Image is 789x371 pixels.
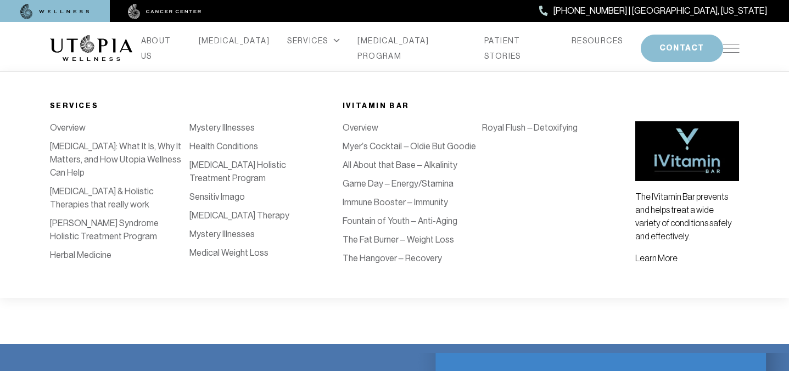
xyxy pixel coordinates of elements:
img: cancer center [128,4,202,19]
img: logo [50,35,132,61]
a: Mystery Illnesses [189,229,255,239]
div: Services [50,99,329,113]
a: [MEDICAL_DATA] Holistic Treatment Program [189,160,286,183]
a: [MEDICAL_DATA] [199,33,270,48]
a: [MEDICAL_DATA] [329,178,395,189]
span: [PHONE_NUMBER] | [GEOGRAPHIC_DATA], [US_STATE] [553,4,767,18]
a: All About that Base – Alkalinity [343,160,457,170]
a: Myer’s Cocktail – Oldie But Goodie [343,141,476,151]
a: [MEDICAL_DATA] Therapy [189,210,289,221]
a: Overview [343,122,378,133]
a: Herbal Medicine [50,250,111,260]
a: Bio-Identical Hormones [329,197,420,207]
a: Fountain of Youth – Anti-Aging [343,216,457,226]
img: icon-hamburger [723,44,740,53]
a: RESOURCES [572,33,623,48]
a: Learn More [635,253,678,263]
a: Detoxification [329,141,384,151]
a: [MEDICAL_DATA] & Holistic Therapies that really work [50,186,154,210]
img: vitamin bar [635,121,739,181]
a: PATIENT STORIES [484,33,554,64]
a: [MEDICAL_DATA]: What It Is, Why It Matters, and How Utopia Wellness Can Help [50,141,181,178]
button: CONTACT [641,35,723,62]
a: IV Vitamin Therapy [329,122,401,133]
a: Sensitiv Imago [189,192,245,202]
div: SERVICES [287,33,340,48]
a: [MEDICAL_DATA] PROGRAM [357,33,467,64]
a: [MEDICAL_DATA] [329,160,395,170]
a: Medical Weight Loss [189,248,268,258]
a: Game Day – Energy/Stamina [343,178,454,189]
a: The Fat Burner – Weight Loss [343,234,454,245]
div: iVitamin Bar [343,99,622,113]
img: wellness [20,4,89,19]
a: Royal Flush – Detoxifying [482,122,578,133]
a: [PERSON_NAME] Syndrome Holistic Treatment Program [50,218,159,241]
a: Overview [50,122,86,133]
a: Immune Booster – Immunity [343,197,448,207]
a: ABOUT US [141,33,181,64]
a: The Hangover – Recovery [343,253,442,263]
a: Health Conditions [189,141,258,151]
a: Mystery Illnesses [189,122,255,133]
p: The IVitamin Bar prevents and helps treat a wide variety of conditions safely and effectively. [635,190,739,243]
a: [PHONE_NUMBER] | [GEOGRAPHIC_DATA], [US_STATE] [539,4,767,18]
